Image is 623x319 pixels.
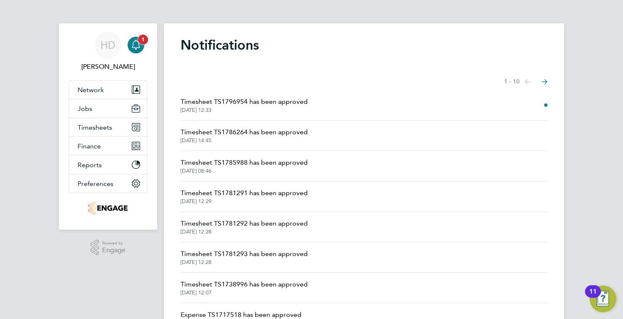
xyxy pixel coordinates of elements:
span: Timesheets [78,123,112,131]
span: [DATE] 14:45 [181,137,308,144]
span: Preferences [78,180,113,188]
nav: Select page of notifications list [504,73,548,90]
span: 1 [138,35,148,45]
span: Timesheet TS1786264 has been approved [181,127,308,137]
button: Timesheets [69,118,147,136]
span: Timesheet TS1785988 has been approved [181,158,308,168]
h1: Notifications [181,37,548,53]
button: Finance [69,137,147,155]
a: Go to home page [69,201,147,215]
span: Timesheet TS1781293 has been approved [181,249,308,259]
span: HD [100,40,116,50]
div: 11 [589,291,597,302]
span: [DATE] 12:28 [181,229,308,235]
span: Network [78,86,104,94]
button: Reports [69,156,147,174]
a: Timesheet TS1785988 has been approved[DATE] 08:46 [181,158,308,174]
a: Timesheet TS1781293 has been approved[DATE] 12:28 [181,249,308,266]
a: HD[PERSON_NAME] [69,32,147,72]
span: [DATE] 12:28 [181,259,308,266]
span: Timesheet TS1781292 has been approved [181,219,308,229]
a: Timesheet TS1781291 has been approved[DATE] 12:29 [181,188,308,205]
span: Timesheet TS1781291 has been approved [181,188,308,198]
a: Powered byEngage [90,240,126,256]
span: 1 - 10 [504,78,520,86]
button: Preferences [69,174,147,193]
a: Timesheet TS1786264 has been approved[DATE] 14:45 [181,127,308,144]
span: Timesheet TS1796954 has been approved [181,97,308,107]
span: Timesheet TS1738996 has been approved [181,279,308,289]
span: [DATE] 12:29 [181,198,308,205]
span: [DATE] 12:07 [181,289,308,296]
a: 1 [128,32,144,58]
button: Jobs [69,99,147,118]
a: Timesheet TS1738996 has been approved[DATE] 12:07 [181,279,308,296]
span: Engage [102,247,126,254]
span: [DATE] 08:46 [181,168,308,174]
span: Holly Dunnage [69,62,147,72]
a: Timesheet TS1781292 has been approved[DATE] 12:28 [181,219,308,235]
span: Jobs [78,105,92,113]
button: Network [69,80,147,99]
span: Reports [78,161,102,169]
span: Powered by [102,240,126,247]
span: [DATE] 12:33 [181,107,308,113]
a: Timesheet TS1796954 has been approved[DATE] 12:33 [181,97,308,113]
span: Finance [78,142,101,150]
button: Open Resource Center, 11 new notifications [590,286,616,312]
nav: Main navigation [59,23,157,230]
img: tribuildsolutions-logo-retina.png [88,201,127,215]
